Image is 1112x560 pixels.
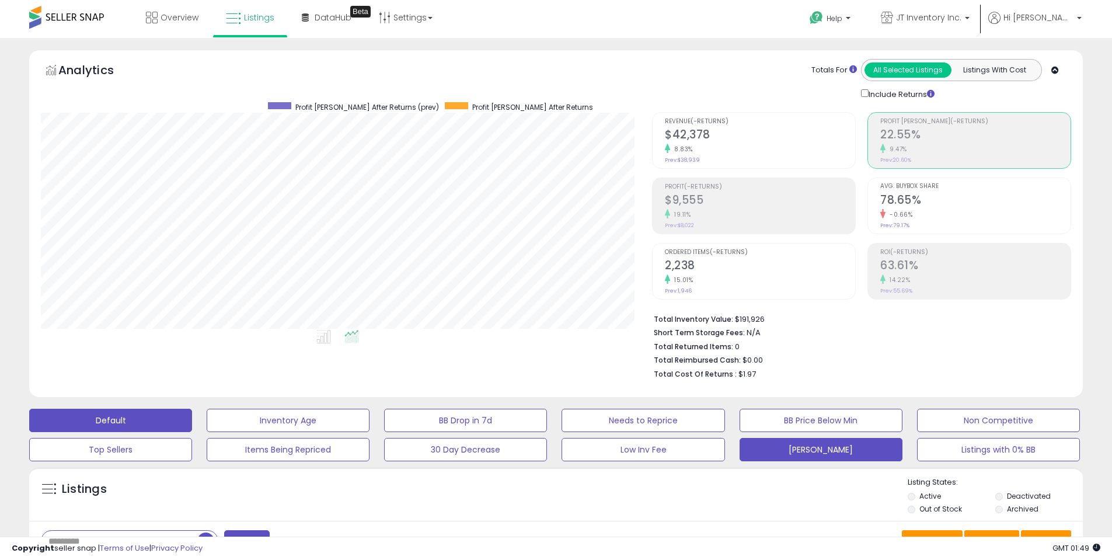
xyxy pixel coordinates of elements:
h5: Listings [62,481,107,498]
span: Listings [244,12,274,23]
strong: Copyright [12,542,54,554]
button: BB Price Below Min [740,409,902,432]
small: 9.47% [886,145,907,154]
button: Top Sellers [29,438,192,461]
b: Total Cost Of Returns : [654,369,737,379]
small: Prev: $38,939 [665,156,700,164]
span: Help [827,13,842,23]
label: Out of Stock [919,504,962,514]
label: Archived [1007,504,1038,514]
button: Needs to Reprice [562,409,724,432]
small: 19.11% [670,210,691,219]
b: (-Returns) [691,118,728,124]
span: JT Inventory Inc. [896,12,961,23]
button: 30 Day Decrease [384,438,547,461]
label: Deactivated [1007,491,1051,501]
a: Hi [PERSON_NAME] [988,12,1082,38]
h2: 2,238 [665,259,855,274]
button: Filters [224,530,270,551]
button: Listings with 0% BB [917,438,1080,461]
span: Profit [PERSON_NAME] [880,118,1071,124]
small: -0.66% [886,210,912,219]
small: Prev: 20.60% [880,156,911,164]
span: Profit [PERSON_NAME] After Returns (prev) [295,102,439,112]
button: BB Drop in 7d [384,409,547,432]
a: Help [800,2,862,38]
b: Short Term Storage Fees: [654,328,745,338]
h2: 63.61% [880,259,1071,274]
span: 2025-10-11 01:49 GMT [1052,542,1100,554]
button: All Selected Listings [864,62,951,78]
b: Total Returned Items: [654,342,733,352]
small: Prev: $8,022 [665,222,694,229]
button: Listings With Cost [951,62,1038,78]
li: $191,926 [654,311,1062,325]
span: Ordered Items [665,249,855,255]
button: Save View [902,530,963,550]
b: Total Inventory Value: [654,314,733,324]
small: 14.22% [886,276,910,284]
span: Revenue [665,118,855,124]
small: Prev: 1,946 [665,287,692,294]
h2: $9,555 [665,193,855,209]
b: (-Returns) [890,249,928,255]
span: Profit [665,183,855,190]
button: [PERSON_NAME] [740,438,902,461]
div: Include Returns [852,87,949,100]
button: Low Inv Fee [562,438,724,461]
span: ROI [880,249,1071,255]
span: Hi [PERSON_NAME] [1003,12,1073,23]
b: Total Reimbursed Cash: [654,355,741,365]
span: Columns [972,534,1009,546]
label: Active [919,491,941,501]
span: N/A [747,327,761,338]
button: Inventory Age [207,409,369,432]
button: Items Being Repriced [207,438,369,461]
div: Totals For [811,65,857,76]
span: Profit [PERSON_NAME] After Returns [472,102,593,112]
h2: $42,378 [665,128,855,144]
span: DataHub [315,12,351,23]
small: 15.01% [670,276,693,284]
button: Non Competitive [917,409,1080,432]
small: Prev: 55.69% [880,287,912,294]
span: Avg. Buybox Share [880,183,1071,190]
i: Get Help [809,11,824,25]
p: Listing States: [908,477,1083,488]
span: 0 [735,341,740,352]
div: seller snap | | [12,543,203,554]
h2: 22.55% [880,128,1071,144]
span: Overview [161,12,198,23]
small: Prev: 79.17% [880,222,909,229]
button: Columns [964,530,1019,550]
b: (-Returns) [950,118,988,124]
b: (-Returns) [684,183,722,190]
small: 8.83% [670,145,693,154]
h5: Analytics [58,62,137,81]
div: Tooltip anchor [350,6,371,18]
span: $0.00 [743,354,763,366]
b: (-Returns) [710,249,748,255]
button: Default [29,409,192,432]
button: Actions [1021,530,1071,550]
h2: 78.65% [880,193,1071,209]
span: $1.97 [738,368,756,380]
